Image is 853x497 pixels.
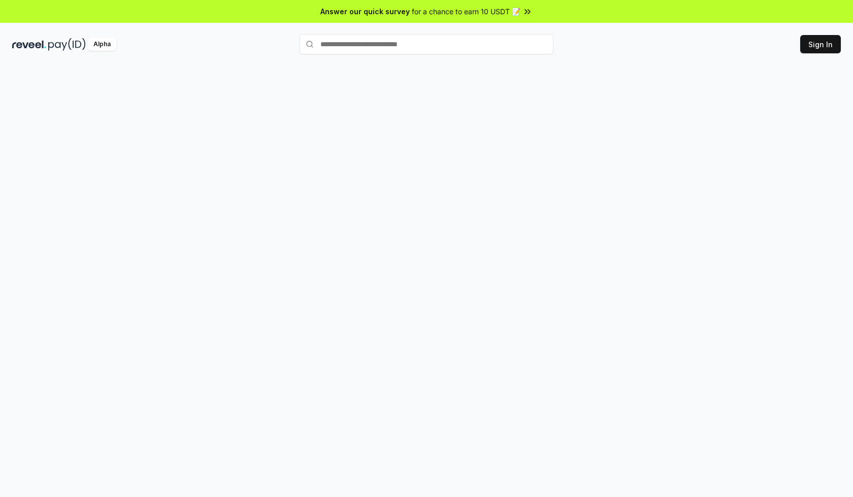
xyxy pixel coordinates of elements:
[48,38,86,51] img: pay_id
[412,6,520,17] span: for a chance to earn 10 USDT 📝
[88,38,116,51] div: Alpha
[12,38,46,51] img: reveel_dark
[320,6,410,17] span: Answer our quick survey
[800,35,841,53] button: Sign In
